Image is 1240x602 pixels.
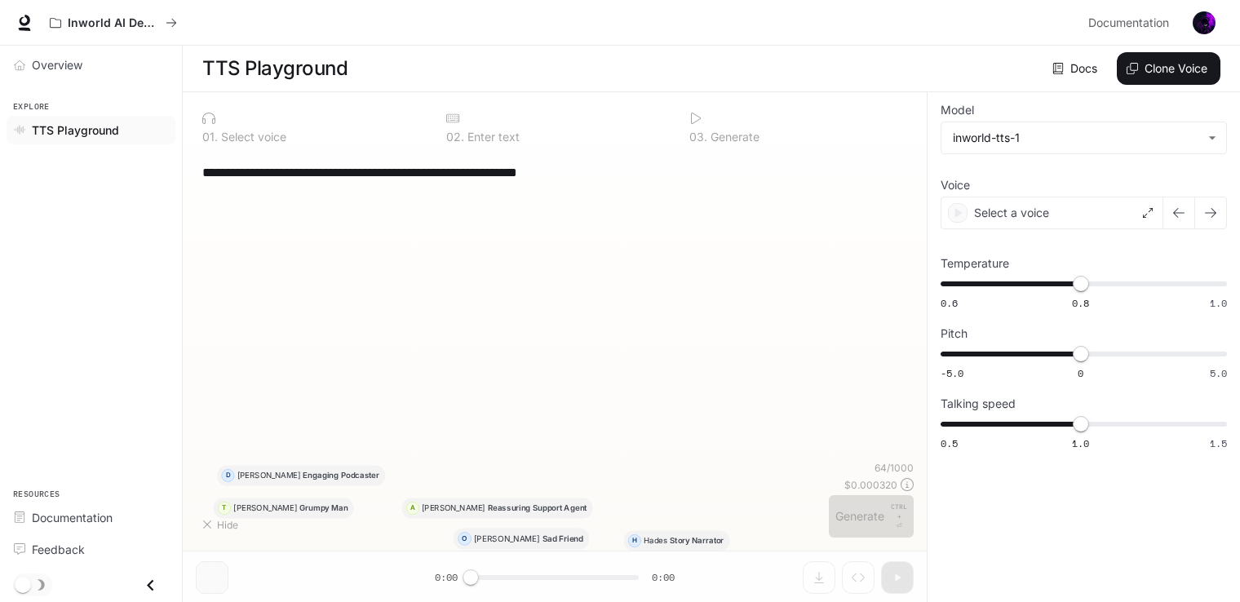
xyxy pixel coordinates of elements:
[941,328,968,339] p: Pitch
[875,461,914,475] p: 64 / 1000
[474,534,539,542] p: [PERSON_NAME]
[1117,52,1220,85] button: Clone Voice
[202,52,348,85] h1: TTS Playground
[488,504,587,512] p: Reassuring Support Agent
[941,179,970,191] p: Voice
[15,575,31,593] span: Dark mode toggle
[670,537,724,545] p: Story Narrator
[68,16,159,30] p: Inworld AI Demos
[1188,7,1220,39] button: User avatar
[941,296,958,310] span: 0.6
[1210,296,1227,310] span: 1.0
[218,131,286,143] p: Select voice
[286,529,308,538] p: Mark
[132,569,169,602] button: Close drawer
[707,131,759,143] p: Generate
[237,471,301,480] p: [PERSON_NAME]
[32,56,82,73] span: Overview
[941,398,1016,409] p: Talking speed
[1082,7,1181,39] a: Documentation
[974,205,1049,221] p: Select a voice
[953,130,1200,146] div: inworld-tts-1
[458,528,471,549] div: O
[689,131,707,143] p: 0 3 .
[446,131,464,143] p: 0 2 .
[32,122,119,139] span: TTS Playground
[1193,11,1216,34] img: User avatar
[32,509,113,526] span: Documentation
[941,258,1009,269] p: Temperature
[222,465,233,486] div: D
[1078,366,1083,380] span: 0
[422,504,485,512] p: [PERSON_NAME]
[941,366,963,380] span: -5.0
[542,534,583,542] p: Sad Friend
[844,478,897,492] p: $ 0.000320
[464,131,520,143] p: Enter text
[196,511,248,538] button: Hide
[1210,366,1227,380] span: 5.0
[1072,296,1089,310] span: 0.8
[202,131,218,143] p: 0 1 .
[941,122,1226,153] div: inworld-tts-1
[7,535,175,564] a: Feedback
[299,504,348,512] p: Grumpy Man
[214,498,354,519] button: T[PERSON_NAME]Grumpy Man
[1049,52,1104,85] a: Docs
[1210,436,1227,450] span: 1.5
[1072,436,1089,450] span: 1.0
[454,528,590,549] button: O[PERSON_NAME]Sad Friend
[644,537,667,545] p: Hades
[623,530,729,551] button: HHadesStory Narrator
[32,541,85,558] span: Feedback
[941,104,974,116] p: Model
[401,498,592,519] button: A[PERSON_NAME]Reassuring Support Agent
[219,498,230,519] div: T
[42,7,184,39] button: All workspaces
[7,116,175,144] a: TTS Playground
[7,51,175,79] a: Overview
[407,498,418,519] div: A
[303,471,379,480] p: Engaging Podcaster
[1088,13,1169,33] span: Documentation
[629,530,640,551] div: H
[312,529,417,538] p: Casual Conversationalist
[233,504,297,512] p: [PERSON_NAME]
[7,503,175,532] a: Documentation
[941,436,958,450] span: 0.5
[269,521,282,545] div: M
[217,465,385,486] button: D[PERSON_NAME]Engaging Podcaster
[263,521,423,545] button: MMarkCasual Conversationalist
